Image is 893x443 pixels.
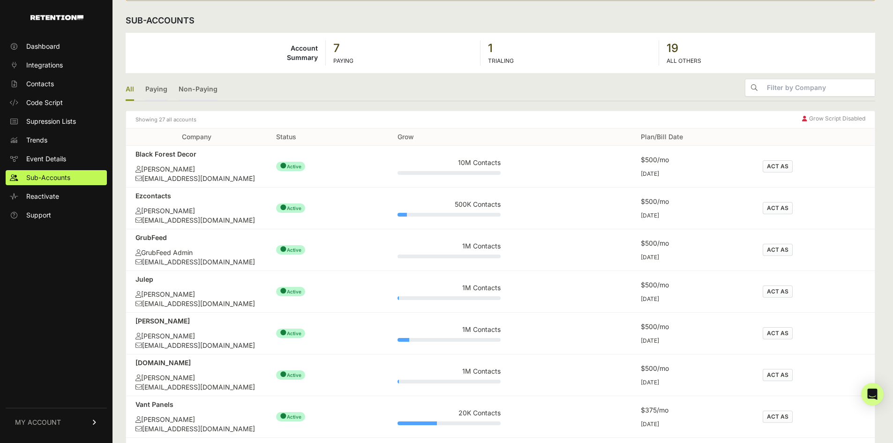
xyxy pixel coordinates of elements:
[135,174,257,183] div: [EMAIL_ADDRESS][DOMAIN_NAME]
[135,358,257,368] div: [DOMAIN_NAME]
[641,295,743,303] div: [DATE]
[26,210,51,220] span: Support
[641,337,743,345] div: [DATE]
[145,79,167,101] a: Paying
[276,412,305,421] span: Active
[179,79,218,101] a: Non-Paying
[641,197,743,206] div: $500/mo
[135,115,196,124] small: Showing 27 all accounts
[398,158,500,167] div: 10M Contacts
[763,160,793,173] button: ACT AS
[135,257,257,267] div: [EMAIL_ADDRESS][DOMAIN_NAME]
[135,331,257,341] div: [PERSON_NAME]
[398,421,500,425] div: Plan Usage: 38%
[398,213,500,217] div: Plan Usage: 9%
[6,58,107,73] a: Integrations
[631,128,753,146] th: Plan/Bill Date
[135,233,257,242] div: GrubFeed
[280,411,287,420] span: ●
[6,39,107,54] a: Dashboard
[641,280,743,290] div: $500/mo
[641,364,743,373] div: $500/mo
[398,408,500,418] div: 20K Contacts
[763,79,875,96] input: Filter by Company
[6,76,107,91] a: Contacts
[135,373,257,383] div: [PERSON_NAME]
[280,286,287,295] span: ●
[641,420,743,428] div: [DATE]
[26,135,47,145] span: Trends
[802,115,865,124] div: Grow Script Disabled
[15,418,61,427] span: MY ACCOUNT
[276,287,305,296] span: Active
[641,239,743,248] div: $500/mo
[276,329,305,338] span: Active
[135,400,257,409] div: Vant Panels
[6,133,107,148] a: Trends
[276,370,305,380] span: Active
[280,161,287,170] span: ●
[135,216,257,225] div: [EMAIL_ADDRESS][DOMAIN_NAME]
[398,241,500,251] div: 1M Contacts
[276,203,305,213] span: Active
[6,95,107,110] a: Code Script
[333,57,353,64] label: PAYING
[641,322,743,331] div: $500/mo
[6,189,107,204] a: Reactivate
[641,405,743,415] div: $375/mo
[26,154,66,164] span: Event Details
[398,338,500,342] div: Plan Usage: 11%
[280,328,287,337] span: ●
[26,60,63,70] span: Integrations
[135,248,257,257] div: GrubFeed Admin
[398,255,500,258] div: Plan Usage: 0%
[333,41,472,56] strong: 7
[398,283,500,293] div: 1M Contacts
[388,128,510,146] th: Grow
[135,299,257,308] div: [EMAIL_ADDRESS][DOMAIN_NAME]
[861,383,884,405] div: Open Intercom Messenger
[135,191,257,201] div: Ezcontacts
[763,244,793,256] button: ACT AS
[398,171,500,175] div: Plan Usage: 0%
[6,170,107,185] a: Sub-Accounts
[398,380,500,383] div: Plan Usage: 1%
[280,203,287,212] span: ●
[6,151,107,166] a: Event Details
[280,244,287,254] span: ●
[763,411,793,423] button: ACT AS
[126,14,195,27] h2: Sub-accounts
[135,206,257,216] div: [PERSON_NAME]
[276,162,305,171] span: Active
[280,369,287,379] span: ●
[135,275,257,284] div: Julep
[488,41,651,56] strong: 1
[135,290,257,299] div: [PERSON_NAME]
[135,415,257,424] div: [PERSON_NAME]
[641,170,743,178] div: [DATE]
[667,57,701,64] label: ALL OTHERS
[641,379,743,386] div: [DATE]
[135,316,257,326] div: [PERSON_NAME]
[26,79,54,89] span: Contacts
[26,173,70,182] span: Sub-Accounts
[398,296,500,300] div: Plan Usage: 1%
[26,98,63,107] span: Code Script
[763,369,793,381] button: ACT AS
[26,117,76,126] span: Supression Lists
[126,128,267,146] th: Company
[488,57,514,64] label: TRIALING
[267,128,388,146] th: Status
[126,40,326,66] td: Account Summary
[763,202,793,214] button: ACT AS
[135,150,257,159] div: Black Forest Decor
[398,367,500,376] div: 1M Contacts
[6,114,107,129] a: Supression Lists
[763,327,793,339] button: ACT AS
[641,212,743,219] div: [DATE]
[135,341,257,350] div: [EMAIL_ADDRESS][DOMAIN_NAME]
[763,285,793,298] button: ACT AS
[30,15,83,20] img: Retention.com
[135,383,257,392] div: [EMAIL_ADDRESS][DOMAIN_NAME]
[26,42,60,51] span: Dashboard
